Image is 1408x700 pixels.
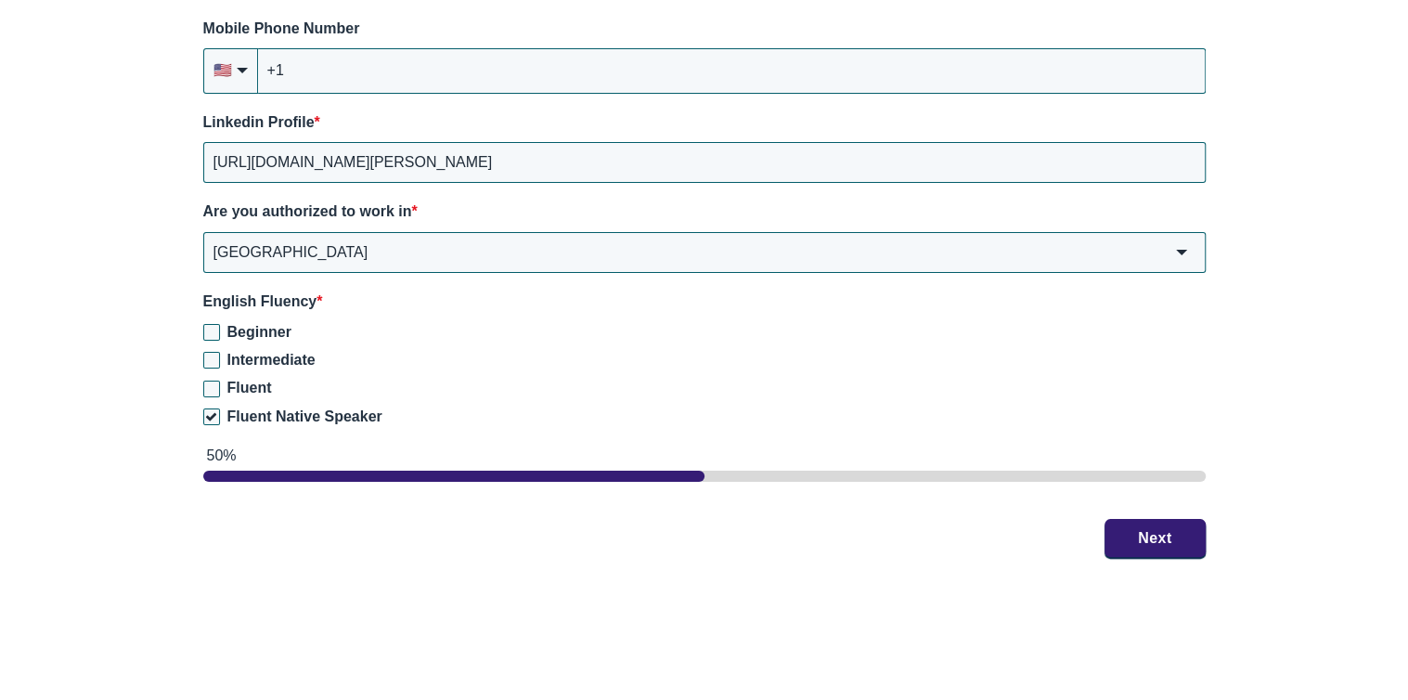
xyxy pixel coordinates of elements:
div: 50% [207,446,1206,466]
input: Fluent [203,381,220,397]
span: Fluent Native Speaker [227,408,382,424]
span: Mobile Phone Number [203,20,360,36]
span: Intermediate [227,352,316,368]
input: Fluent Native Speaker [203,408,220,425]
span: flag [213,60,232,81]
div: page 1 of 2 [203,471,1206,482]
span: Linkedin Profile [203,114,315,130]
span: Beginner [227,324,291,340]
span: Are you authorized to work in [203,203,412,219]
span: Fluent [227,380,272,395]
input: Intermediate [203,352,220,369]
input: Beginner [203,324,220,341]
button: Next [1104,519,1206,558]
span: English Fluency [203,293,317,309]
